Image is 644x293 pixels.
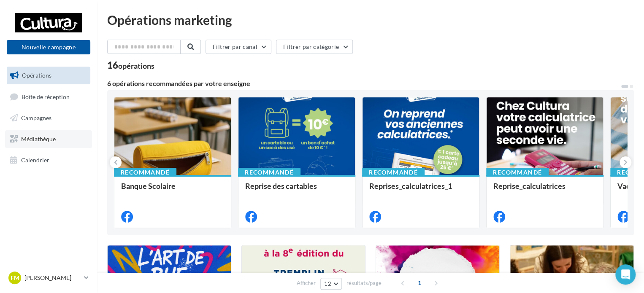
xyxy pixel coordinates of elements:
[118,62,154,70] div: opérations
[297,279,316,287] span: Afficher
[107,80,620,87] div: 6 opérations recommandées par votre enseigne
[21,156,49,163] span: Calendrier
[107,61,154,70] div: 16
[362,168,425,177] div: Recommandé
[21,114,51,121] span: Campagnes
[5,109,92,127] a: Campagnes
[486,168,549,177] div: Recommandé
[7,40,90,54] button: Nouvelle campagne
[22,93,70,100] span: Boîte de réception
[369,181,452,191] span: Reprises_calculatrices_1
[5,67,92,84] a: Opérations
[324,280,331,287] span: 12
[114,168,176,177] div: Recommandé
[493,181,566,191] span: Reprise_calculatrices
[615,264,636,285] div: Open Intercom Messenger
[5,88,92,106] a: Boîte de réception
[320,278,342,290] button: 12
[245,181,317,191] span: Reprise des cartables
[5,151,92,169] a: Calendrier
[121,181,176,191] span: Banque Scolaire
[7,270,90,286] a: FM [PERSON_NAME]
[107,13,634,26] div: Opérations marketing
[22,72,51,79] span: Opérations
[11,274,19,282] span: FM
[5,130,92,148] a: Médiathèque
[24,274,81,282] p: [PERSON_NAME]
[413,276,426,290] span: 1
[346,279,382,287] span: résultats/page
[238,168,300,177] div: Recommandé
[206,40,271,54] button: Filtrer par canal
[21,135,56,142] span: Médiathèque
[276,40,353,54] button: Filtrer par catégorie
